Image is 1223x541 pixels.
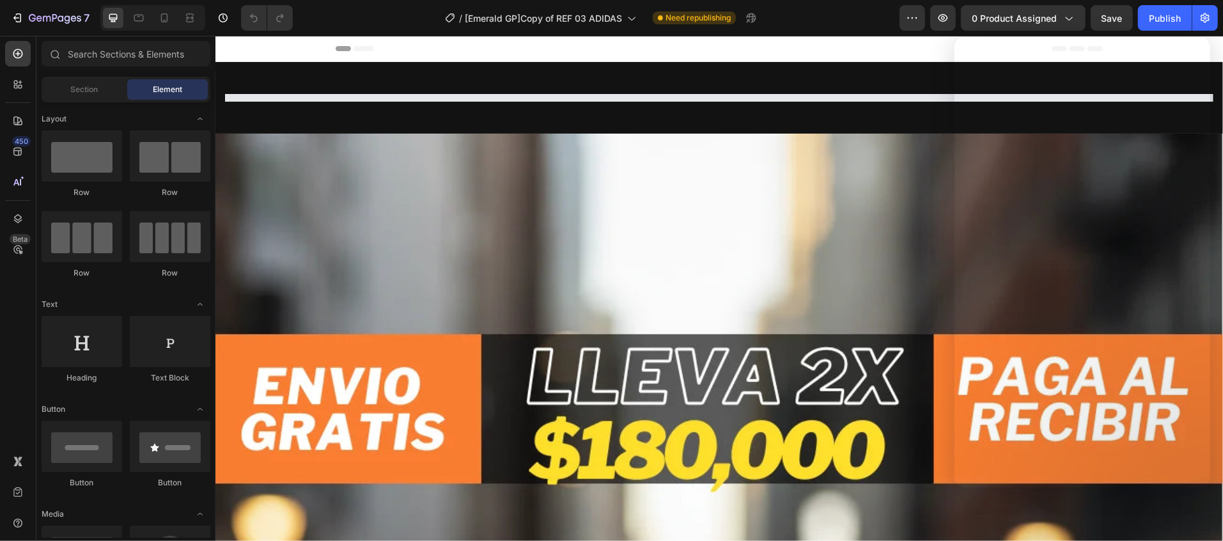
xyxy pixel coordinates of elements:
[42,299,58,310] span: Text
[961,5,1086,31] button: 0 product assigned
[1149,12,1181,25] div: Publish
[84,10,90,26] p: 7
[42,41,210,67] input: Search Sections & Elements
[241,5,293,31] div: Undo/Redo
[1180,478,1210,509] iframe: Intercom live chat
[10,234,31,244] div: Beta
[42,113,66,125] span: Layout
[130,187,210,198] div: Row
[954,37,1210,487] iframe: Intercom live chat
[190,399,210,419] span: Toggle open
[42,508,64,520] span: Media
[42,477,122,489] div: Button
[130,267,210,279] div: Row
[972,12,1057,25] span: 0 product assigned
[190,294,210,315] span: Toggle open
[465,12,622,25] span: [Emerald GP]Copy of REF 03 ADIDAS
[459,12,462,25] span: /
[190,504,210,524] span: Toggle open
[1091,5,1133,31] button: Save
[1138,5,1192,31] button: Publish
[42,187,122,198] div: Row
[5,5,95,31] button: 7
[666,12,731,24] span: Need republishing
[130,477,210,489] div: Button
[1102,13,1123,24] span: Save
[130,372,210,384] div: Text Block
[42,372,122,384] div: Heading
[71,84,98,95] span: Section
[42,267,122,279] div: Row
[12,136,31,146] div: 450
[153,84,182,95] span: Element
[190,109,210,129] span: Toggle open
[215,36,1223,541] iframe: Design area
[42,404,65,415] span: Button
